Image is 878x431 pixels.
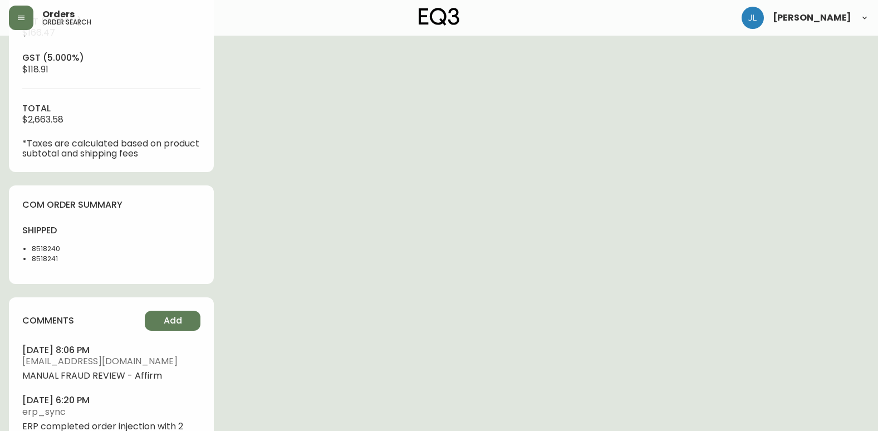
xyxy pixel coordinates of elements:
li: 8518240 [32,244,105,254]
span: [EMAIL_ADDRESS][DOMAIN_NAME] [22,356,200,366]
p: *Taxes are calculated based on product subtotal and shipping fees [22,139,200,159]
span: MANUAL FRAUD REVIEW - Affirm [22,371,200,381]
span: $118.91 [22,63,48,76]
img: 1c9c23e2a847dab86f8017579b61559c [742,7,764,29]
h5: order search [42,19,91,26]
h4: [DATE] 8:06 pm [22,344,200,356]
h4: com order summary [22,199,200,211]
h4: [DATE] 6:20 pm [22,394,200,406]
li: 8518241 [32,254,105,264]
span: erp_sync [22,407,200,417]
button: Add [145,311,200,331]
span: [PERSON_NAME] [773,13,851,22]
span: $2,663.58 [22,113,63,126]
h4: shipped [22,224,105,237]
span: Add [164,315,182,327]
h4: total [22,102,200,115]
span: Orders [42,10,75,19]
h4: gst (5.000%) [22,52,200,64]
h4: comments [22,315,74,327]
img: logo [419,8,460,26]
